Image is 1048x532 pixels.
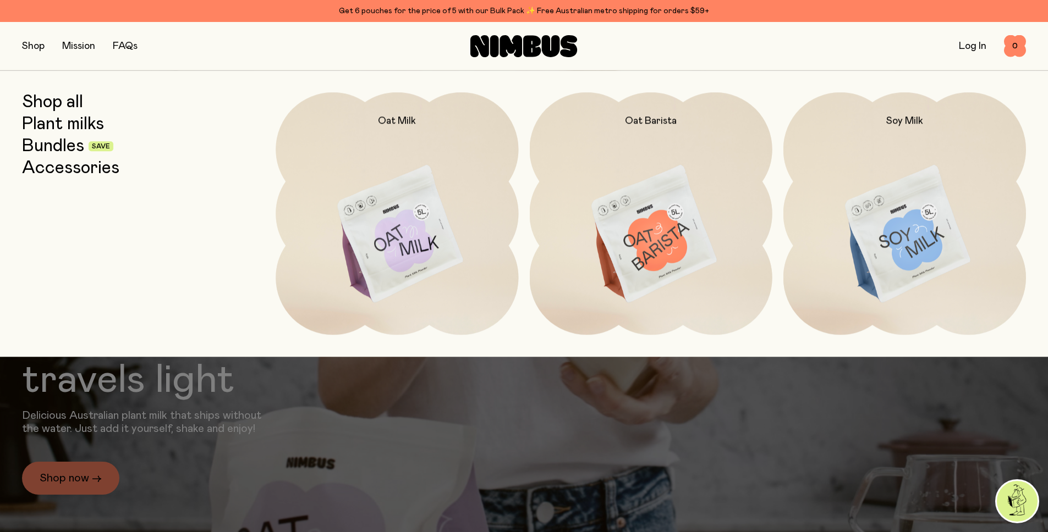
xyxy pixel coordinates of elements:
[625,114,677,128] h2: Oat Barista
[22,4,1026,18] div: Get 6 pouches for the price of 5 with our Bulk Pack ✨ Free Australian metro shipping for orders $59+
[22,92,83,112] a: Shop all
[22,136,84,156] a: Bundles
[959,41,986,51] a: Log In
[1004,35,1026,57] button: 0
[997,481,1038,522] img: agent
[113,41,138,51] a: FAQs
[530,92,772,335] a: Oat Barista
[378,114,416,128] h2: Oat Milk
[22,114,104,134] a: Plant milks
[22,158,119,178] a: Accessories
[62,41,95,51] a: Mission
[276,92,518,335] a: Oat Milk
[92,143,110,150] span: Save
[783,92,1026,335] a: Soy Milk
[886,114,923,128] h2: Soy Milk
